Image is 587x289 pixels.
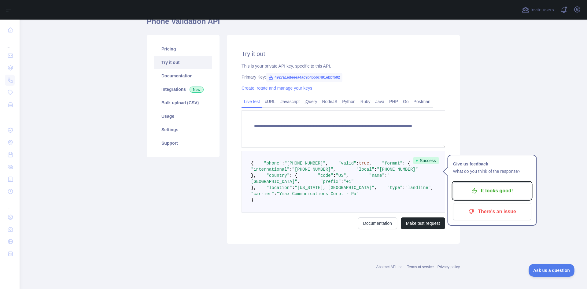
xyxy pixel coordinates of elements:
[295,185,374,190] span: "[US_STATE], [GEOGRAPHIC_DATA]"
[262,97,278,106] a: cURL
[356,167,374,172] span: "local"
[453,203,531,220] button: There's an issue
[453,182,531,199] button: It looks good!
[290,173,297,178] span: : {
[292,167,333,172] span: "[PHONE_NUMBER]"
[282,161,284,166] span: :
[431,185,433,190] span: ,
[251,167,290,172] span: "international"
[341,179,343,184] span: :
[377,167,418,172] span: "[PHONE_NUMBER]"
[333,173,336,178] span: :
[242,50,445,58] h2: Try it out
[290,167,292,172] span: :
[453,160,531,168] h1: Give us feedback
[385,173,387,178] span: :
[401,97,411,106] a: Go
[292,185,294,190] span: :
[521,5,555,15] button: Invite users
[302,97,319,106] a: jQuery
[387,185,402,190] span: "type"
[382,161,403,166] span: "format"
[453,168,531,175] p: What do you think of the response?
[5,198,15,210] div: ...
[458,186,527,196] p: It looks good!
[411,97,433,106] a: Postman
[413,157,439,164] span: Success
[401,217,445,229] button: Make test request
[242,97,262,106] a: Live test
[266,185,292,190] span: "location"
[154,136,212,150] a: Support
[369,173,385,178] span: "name"
[297,179,300,184] span: ,
[407,265,434,269] a: Terms of service
[251,198,253,202] span: }
[403,161,410,166] span: : {
[266,173,290,178] span: "country"
[333,167,336,172] span: ,
[338,161,356,166] span: "valid"
[154,56,212,69] a: Try it out
[343,179,354,184] span: "+1"
[251,161,253,166] span: {
[278,97,302,106] a: Javascript
[154,96,212,109] a: Bulk upload (CSV)
[356,161,359,166] span: :
[346,173,349,178] span: ,
[242,74,445,80] div: Primary Key:
[154,42,212,56] a: Pricing
[530,6,554,13] span: Invite users
[358,217,397,229] a: Documentation
[5,111,15,124] div: ...
[242,86,312,91] a: Create, rotate and manage your keys
[359,161,369,166] span: true
[277,191,359,196] span: "Ymax Communications Corp. - Pa"
[458,206,527,217] p: There's an issue
[190,87,204,93] span: New
[373,97,387,106] a: Java
[437,265,460,269] a: Privacy policy
[5,37,15,49] div: ...
[336,173,346,178] span: "US"
[318,173,333,178] span: "code"
[529,264,575,277] iframe: Toggle Customer Support
[387,97,401,106] a: PHP
[376,265,404,269] a: Abstract API Inc.
[340,97,358,106] a: Python
[264,161,282,166] span: "phone"
[405,185,431,190] span: "landline"
[374,167,377,172] span: :
[251,185,256,190] span: },
[274,191,277,196] span: :
[326,161,328,166] span: ,
[154,109,212,123] a: Usage
[320,179,341,184] span: "prefix"
[266,73,342,82] span: 4927a1edeeea4ac9b4556c491ebbfb92
[154,69,212,83] a: Documentation
[251,173,256,178] span: },
[147,17,460,31] h1: Phone Validation API
[242,63,445,69] div: This is your private API key, specific to this API.
[154,123,212,136] a: Settings
[319,97,340,106] a: NodeJS
[369,161,372,166] span: ,
[284,161,325,166] span: "[PHONE_NUMBER]"
[358,97,373,106] a: Ruby
[374,185,377,190] span: ,
[251,191,274,196] span: "carrier"
[403,185,405,190] span: :
[154,83,212,96] a: Integrations New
